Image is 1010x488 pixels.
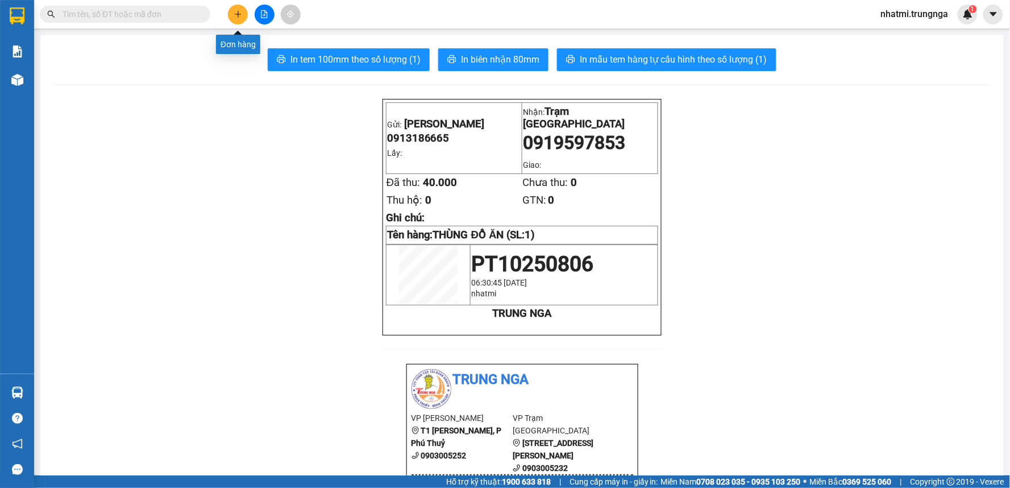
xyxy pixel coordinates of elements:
button: printerIn mẫu tem hàng tự cấu hình theo số lượng (1) [557,48,776,71]
span: printer [277,55,286,65]
img: warehouse-icon [11,74,23,86]
span: 0 [425,194,431,206]
span: printer [566,55,575,65]
button: printerIn biên nhận 80mm [438,48,548,71]
span: Gửi: [10,10,27,22]
span: message [12,464,23,475]
span: 0 [548,194,554,206]
span: plus [234,10,242,18]
button: caret-down [983,5,1003,24]
span: environment [513,439,521,447]
strong: 0369 525 060 [843,477,892,486]
span: Chưa thu: [522,176,568,189]
img: solution-icon [11,46,23,57]
li: VP Trạm [GEOGRAPHIC_DATA] [513,412,614,437]
span: Lấy: [387,148,402,158]
span: 1 [971,5,975,13]
b: T1 [PERSON_NAME], P Phú Thuỷ [412,426,502,448]
span: Thu hộ: [386,194,422,206]
span: phone [412,452,419,460]
span: 0 [571,176,577,189]
span: Đã thu: [386,176,420,189]
span: phone [513,464,521,472]
span: 0913186665 [387,132,450,144]
p: Nhận: [523,105,657,130]
img: logo.jpg [412,369,451,409]
span: Trạm [GEOGRAPHIC_DATA] [523,105,625,130]
button: printerIn tem 100mm theo số lượng (1) [268,48,430,71]
button: file-add [255,5,275,24]
span: PT10250806 [471,251,593,276]
span: 06:30:45 [DATE] [471,278,527,287]
div: 40.000 [9,73,102,87]
span: Miền Nam [661,475,801,488]
img: icon-new-feature [963,9,973,19]
span: Miền Bắc [810,475,892,488]
strong: 0708 023 035 - 0935 103 250 [697,477,801,486]
div: MƯỜI [10,35,101,49]
span: environment [412,427,419,435]
div: 0913186665 [10,49,101,65]
p: Gửi: [387,118,521,130]
div: 0919597853 [109,51,224,67]
span: aim [286,10,294,18]
button: aim [281,5,301,24]
span: 0919597853 [523,132,625,154]
strong: TRUNG NGA [492,307,551,320]
span: [PERSON_NAME] [404,118,485,130]
span: Ghi chú: [386,212,425,224]
span: 40.000 [423,176,457,189]
b: 0903005232 [522,464,568,473]
span: Giao: [523,160,541,169]
span: search [47,10,55,18]
span: 1) [525,229,535,241]
strong: Tên hàng: [387,229,535,241]
div: Trạm [GEOGRAPHIC_DATA] [109,10,224,37]
span: | [900,475,902,488]
button: plus [228,5,248,24]
span: printer [447,55,456,65]
span: Hỗ trợ kỹ thuật: [446,475,551,488]
span: | [559,475,561,488]
span: notification [12,439,23,449]
b: 0903005252 [421,451,467,460]
div: [PERSON_NAME] [10,10,101,35]
span: caret-down [988,9,999,19]
li: Trung Nga [412,369,633,391]
span: THÙNG ĐỒ ĂN (SL: [433,229,535,241]
span: In tem 100mm theo số lượng (1) [290,52,421,67]
span: Nhận: [109,11,136,23]
span: copyright [947,478,955,486]
strong: 1900 633 818 [502,477,551,486]
b: [STREET_ADDRESS][PERSON_NAME] [513,439,593,460]
li: VP [PERSON_NAME] [412,412,513,424]
span: In biên nhận 80mm [461,52,539,67]
span: Cung cấp máy in - giấy in: [570,475,658,488]
span: GTN: [522,194,546,206]
span: question-circle [12,413,23,424]
span: nhatmi.trungnga [872,7,958,21]
div: [PERSON_NAME] [109,37,224,51]
span: nhatmi [471,289,496,298]
sup: 1 [969,5,977,13]
img: logo-vxr [10,7,24,24]
span: Đã thu : [9,75,43,86]
span: In mẫu tem hàng tự cấu hình theo số lượng (1) [580,52,767,67]
span: ⚪️ [804,479,807,484]
img: warehouse-icon [11,387,23,399]
input: Tìm tên, số ĐT hoặc mã đơn [63,8,197,20]
span: file-add [260,10,268,18]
